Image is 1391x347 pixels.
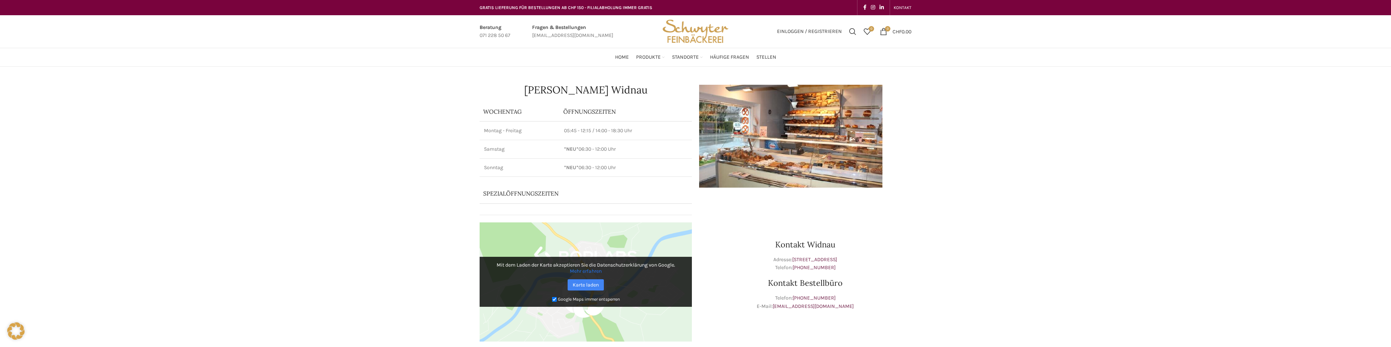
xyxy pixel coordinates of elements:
[672,54,699,61] span: Standorte
[890,0,915,15] div: Secondary navigation
[792,256,837,263] a: [STREET_ADDRESS]
[699,241,911,248] h3: Kontakt Widnau
[563,108,688,116] p: ÖFFNUNGSZEITEN
[615,50,629,64] a: Home
[793,264,836,271] a: [PHONE_NUMBER]
[699,294,911,310] p: Telefon: E-Mail:
[552,297,557,302] input: Google Maps immer entsperren
[564,127,688,134] p: 05:45 - 12:15 / 14:00 - 18:30 Uhr
[893,28,911,34] bdi: 0.00
[564,146,688,153] p: 06:30 - 12:00 Uhr
[484,146,555,153] p: Samstag
[484,127,555,134] p: Montag - Freitag
[476,50,915,64] div: Main navigation
[869,3,877,13] a: Instagram social link
[558,297,620,302] small: Google Maps immer entsperren
[869,26,874,32] span: 0
[793,295,836,301] a: [PHONE_NUMBER]
[773,303,854,309] a: [EMAIL_ADDRESS][DOMAIN_NAME]
[710,54,749,61] span: Häufige Fragen
[773,24,845,39] a: Einloggen / Registrieren
[894,0,911,15] a: KONTAKT
[699,279,911,287] h3: Kontakt Bestellbüro
[483,189,668,197] p: Spezialöffnungszeiten
[699,256,911,272] p: Adresse: Telefon:
[532,24,613,40] a: Infobox link
[861,3,869,13] a: Facebook social link
[877,3,886,13] a: Linkedin social link
[660,28,731,34] a: Site logo
[568,279,604,290] a: Karte laden
[483,108,556,116] p: Wochentag
[777,29,842,34] span: Einloggen / Registrieren
[894,5,911,10] span: KONTAKT
[710,50,749,64] a: Häufige Fragen
[485,262,687,274] p: Mit dem Laden der Karte akzeptieren Sie die Datenschutzerklärung von Google.
[564,164,688,171] p: 06:30 - 12:00 Uhr
[876,24,915,39] a: 0 CHF0.00
[480,85,692,95] h1: [PERSON_NAME] Widnau
[756,50,776,64] a: Stellen
[885,26,890,32] span: 0
[893,28,902,34] span: CHF
[860,24,874,39] a: 0
[480,24,510,40] a: Infobox link
[845,24,860,39] a: Suchen
[756,54,776,61] span: Stellen
[860,24,874,39] div: Meine Wunschliste
[484,164,555,171] p: Sonntag
[672,50,703,64] a: Standorte
[615,54,629,61] span: Home
[636,54,661,61] span: Produkte
[660,15,731,48] img: Bäckerei Schwyter
[480,222,692,342] img: Google Maps
[636,50,665,64] a: Produkte
[480,5,652,10] span: GRATIS LIEFERUNG FÜR BESTELLUNGEN AB CHF 150 - FILIALABHOLUNG IMMER GRATIS
[570,268,602,274] a: Mehr erfahren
